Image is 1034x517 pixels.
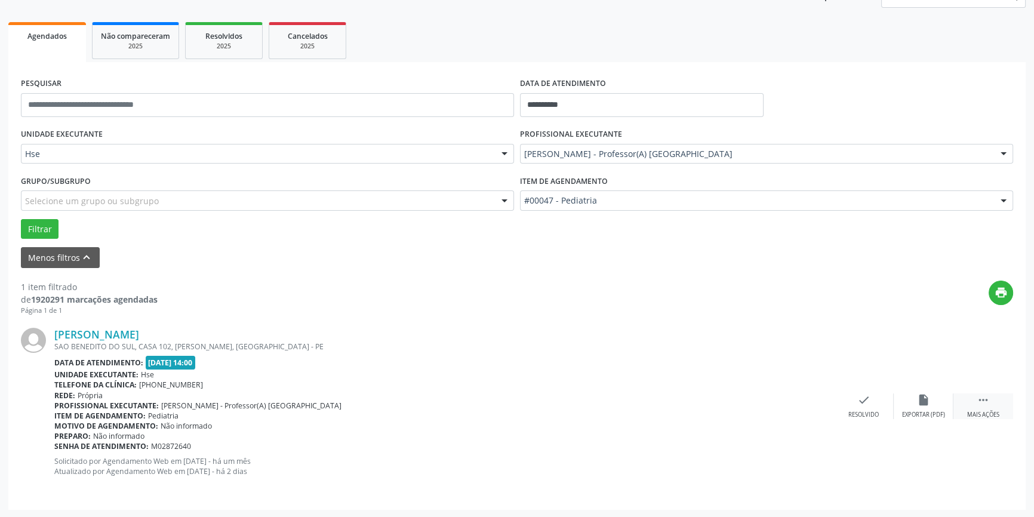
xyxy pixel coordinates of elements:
b: Senha de atendimento: [54,441,149,451]
button: Filtrar [21,219,59,239]
div: 1 item filtrado [21,281,158,293]
span: [PERSON_NAME] - Professor(A) [GEOGRAPHIC_DATA] [161,401,341,411]
span: Própria [78,390,103,401]
span: Cancelados [288,31,328,41]
b: Item de agendamento: [54,411,146,421]
span: [PHONE_NUMBER] [139,380,203,390]
div: 2025 [101,42,170,51]
b: Unidade executante: [54,370,139,380]
div: Mais ações [967,411,999,419]
p: Solicitado por Agendamento Web em [DATE] - há um mês Atualizado por Agendamento Web em [DATE] - h... [54,456,834,476]
span: Hse [141,370,154,380]
b: Motivo de agendamento: [54,421,158,431]
div: Resolvido [848,411,879,419]
label: Item de agendamento [520,172,608,190]
span: Pediatria [148,411,179,421]
b: Data de atendimento: [54,358,143,368]
div: Exportar (PDF) [902,411,945,419]
i: insert_drive_file [917,393,930,407]
span: Agendados [27,31,67,41]
strong: 1920291 marcações agendadas [31,294,158,305]
b: Rede: [54,390,75,401]
i: keyboard_arrow_up [80,251,93,264]
span: [PERSON_NAME] - Professor(A) [GEOGRAPHIC_DATA] [524,148,989,160]
i: print [995,286,1008,299]
b: Telefone da clínica: [54,380,137,390]
label: PROFISSIONAL EXECUTANTE [520,125,622,144]
div: Página 1 de 1 [21,306,158,316]
span: M02872640 [151,441,191,451]
span: Não compareceram [101,31,170,41]
label: UNIDADE EXECUTANTE [21,125,103,144]
b: Profissional executante: [54,401,159,411]
div: de [21,293,158,306]
button: print [989,281,1013,305]
i:  [977,393,990,407]
div: 2025 [194,42,254,51]
i: check [857,393,870,407]
div: 2025 [278,42,337,51]
button: Menos filtroskeyboard_arrow_up [21,247,100,268]
span: #00047 - Pediatria [524,195,989,207]
span: Hse [25,148,490,160]
span: Não informado [93,431,144,441]
label: PESQUISAR [21,75,61,93]
a: [PERSON_NAME] [54,328,139,341]
span: Selecione um grupo ou subgrupo [25,195,159,207]
span: [DATE] 14:00 [146,356,196,370]
span: Resolvidos [205,31,242,41]
label: DATA DE ATENDIMENTO [520,75,606,93]
img: img [21,328,46,353]
b: Preparo: [54,431,91,441]
span: Não informado [161,421,212,431]
div: SAO BENEDITO DO SUL, CASA 102, [PERSON_NAME], [GEOGRAPHIC_DATA] - PE [54,341,834,352]
label: Grupo/Subgrupo [21,172,91,190]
